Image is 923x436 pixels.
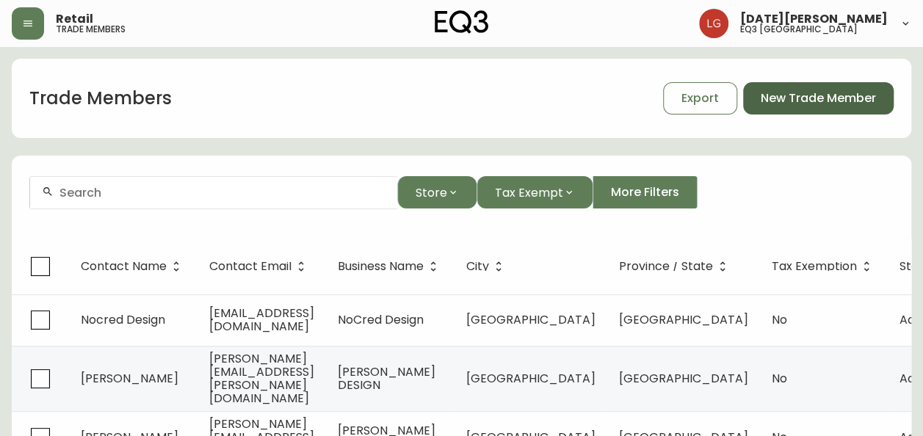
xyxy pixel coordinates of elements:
[81,262,167,271] span: Contact Name
[619,262,713,271] span: Province / State
[29,86,172,111] h1: Trade Members
[81,260,186,273] span: Contact Name
[772,260,876,273] span: Tax Exemption
[209,260,311,273] span: Contact Email
[209,305,314,335] span: [EMAIL_ADDRESS][DOMAIN_NAME]
[466,260,508,273] span: City
[59,186,386,200] input: Search
[416,184,447,202] span: Store
[477,176,593,208] button: Tax Exempt
[611,184,679,200] span: More Filters
[338,262,424,271] span: Business Name
[495,184,563,202] span: Tax Exempt
[743,82,894,115] button: New Trade Member
[681,90,719,106] span: Export
[466,370,596,387] span: [GEOGRAPHIC_DATA]
[619,260,732,273] span: Province / State
[397,176,477,208] button: Store
[338,260,443,273] span: Business Name
[209,262,292,271] span: Contact Email
[699,9,728,38] img: 2638f148bab13be18035375ceda1d187
[772,311,787,328] span: No
[81,370,178,387] span: [PERSON_NAME]
[466,262,489,271] span: City
[435,10,489,34] img: logo
[338,363,435,393] span: [PERSON_NAME] DESIGN
[772,370,787,387] span: No
[619,311,748,328] span: [GEOGRAPHIC_DATA]
[663,82,737,115] button: Export
[619,370,748,387] span: [GEOGRAPHIC_DATA]
[338,311,424,328] span: NoCred Design
[740,13,888,25] span: [DATE][PERSON_NAME]
[772,262,857,271] span: Tax Exemption
[593,176,698,208] button: More Filters
[761,90,876,106] span: New Trade Member
[56,13,93,25] span: Retail
[209,350,314,407] span: [PERSON_NAME][EMAIL_ADDRESS][PERSON_NAME][DOMAIN_NAME]
[81,311,165,328] span: Nocred Design
[56,25,126,34] h5: trade members
[466,311,596,328] span: [GEOGRAPHIC_DATA]
[740,25,858,34] h5: eq3 [GEOGRAPHIC_DATA]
